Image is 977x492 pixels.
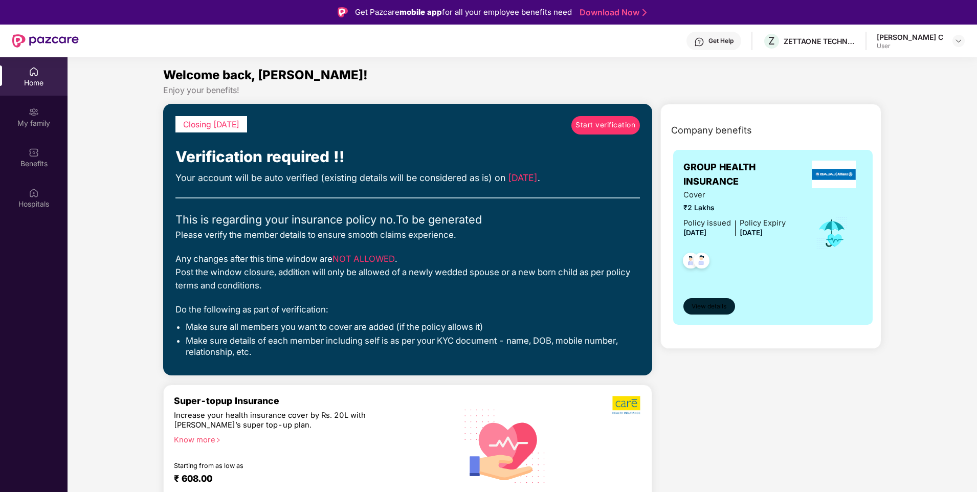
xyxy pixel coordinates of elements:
img: svg+xml;base64,PHN2ZyBpZD0iSGVscC0zMngzMiIgeG1sbnM9Imh0dHA6Ly93d3cudzMub3JnLzIwMDAvc3ZnIiB3aWR0aD... [694,37,704,47]
img: insurerLogo [812,161,856,188]
div: Super-topup Insurance [174,395,447,406]
div: Enjoy your benefits! [163,85,881,96]
span: GROUP HEALTH INSURANCE [683,160,805,189]
strong: mobile app [399,7,442,17]
span: NOT ALLOWED [332,254,395,264]
div: Please verify the member details to ensure smooth claims experience. [175,228,640,241]
div: Starting from as low as [174,462,403,469]
span: Welcome back, [PERSON_NAME]! [163,68,368,82]
div: ZETTAONE TECHNOLOGIES INDIA PRIVATE LIMITED [784,36,855,46]
div: Verification required !! [175,145,640,169]
span: View details [692,302,726,311]
span: Company benefits [671,123,752,138]
div: Get Pazcare for all your employee benefits need [355,6,572,18]
button: View details [683,298,735,315]
img: svg+xml;base64,PHN2ZyBpZD0iSG9tZSIgeG1sbnM9Imh0dHA6Ly93d3cudzMub3JnLzIwMDAvc3ZnIiB3aWR0aD0iMjAiIG... [29,66,39,77]
li: Make sure all members you want to cover are added (if the policy allows it) [186,321,640,332]
img: Stroke [642,7,647,18]
span: Cover [683,189,786,201]
img: New Pazcare Logo [12,34,79,48]
div: Increase your health insurance cover by Rs. 20L with [PERSON_NAME]’s super top-up plan. [174,411,403,431]
div: Know more [174,435,440,442]
img: svg+xml;base64,PHN2ZyBpZD0iSG9zcGl0YWxzIiB4bWxucz0iaHR0cDovL3d3dy53My5vcmcvMjAwMC9zdmciIHdpZHRoPS... [29,188,39,198]
img: Logo [338,7,348,17]
div: [PERSON_NAME] C [877,32,943,42]
span: ₹2 Lakhs [683,203,786,214]
div: This is regarding your insurance policy no. To be generated [175,211,640,228]
li: Make sure details of each member including self is as per your KYC document - name, DOB, mobile n... [186,335,640,358]
div: Policy issued [683,217,731,229]
span: [DATE] [508,172,538,183]
span: right [215,437,221,443]
span: [DATE] [683,229,706,237]
span: [DATE] [740,229,763,237]
span: Closing [DATE] [183,120,239,129]
div: Policy Expiry [740,217,786,229]
img: svg+xml;base64,PHN2ZyBpZD0iRHJvcGRvd24tMzJ4MzIiIHhtbG5zPSJodHRwOi8vd3d3LnczLm9yZy8yMDAwL3N2ZyIgd2... [954,37,963,45]
span: Start verification [575,120,635,131]
div: User [877,42,943,50]
span: Z [768,35,775,47]
img: b5dec4f62d2307b9de63beb79f102df3.png [612,395,641,415]
img: svg+xml;base64,PHN2ZyBpZD0iQmVuZWZpdHMiIHhtbG5zPSJodHRwOi8vd3d3LnczLm9yZy8yMDAwL3N2ZyIgd2lkdGg9Ij... [29,147,39,158]
div: ₹ 608.00 [174,473,436,485]
div: Any changes after this time window are . Post the window closure, addition will only be allowed o... [175,252,640,293]
img: svg+xml;base64,PHN2ZyB3aWR0aD0iMjAiIGhlaWdodD0iMjAiIHZpZXdCb3g9IjAgMCAyMCAyMCIgZmlsbD0ibm9uZSIgeG... [29,107,39,117]
img: svg+xml;base64,PHN2ZyB4bWxucz0iaHR0cDovL3d3dy53My5vcmcvMjAwMC9zdmciIHdpZHRoPSI0OC45NDMiIGhlaWdodD... [678,250,703,275]
a: Start verification [571,116,640,135]
a: Download Now [580,7,643,18]
img: icon [815,216,849,250]
div: Get Help [708,37,734,45]
div: Do the following as part of verification: [175,303,640,316]
img: svg+xml;base64,PHN2ZyB4bWxucz0iaHR0cDovL3d3dy53My5vcmcvMjAwMC9zdmciIHdpZHRoPSI0OC45NDMiIGhlaWdodD... [689,250,714,275]
div: Your account will be auto verified (existing details will be considered as is) on . [175,171,640,185]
